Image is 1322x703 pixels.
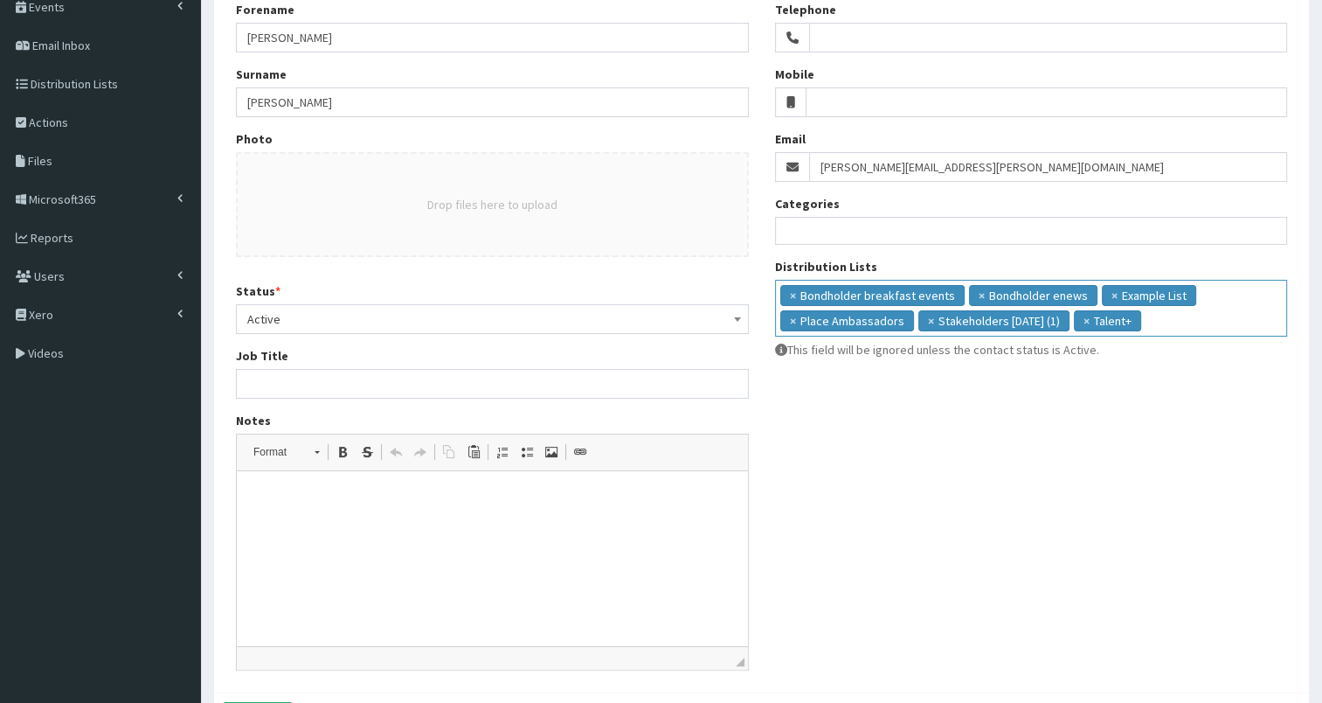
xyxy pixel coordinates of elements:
[775,258,877,275] label: Distribution Lists
[1111,287,1118,304] span: ×
[1083,312,1090,330] span: ×
[244,440,329,464] a: Format
[928,312,934,330] span: ×
[34,268,65,284] span: Users
[461,441,486,463] a: Paste (Ctrl+V)
[427,196,557,213] button: Drop files here to upload
[236,130,273,148] label: Photo
[245,441,306,463] span: Format
[32,38,90,53] span: Email Inbox
[515,441,539,463] a: Insert/Remove Bulleted List
[31,230,73,246] span: Reports
[236,347,288,365] label: Job Title
[490,441,515,463] a: Insert/Remove Numbered List
[775,341,1288,358] p: This field will be ignored unless the contact status is Active.
[28,153,52,169] span: Files
[775,130,806,148] label: Email
[568,441,592,463] a: Link (Ctrl+L)
[969,285,1097,306] li: Bondholder enews
[236,282,280,300] label: Status
[1102,285,1196,306] li: Example List
[384,441,408,463] a: Undo (Ctrl+Z)
[236,1,294,18] label: Forename
[775,1,836,18] label: Telephone
[775,66,814,83] label: Mobile
[408,441,433,463] a: Redo (Ctrl+Y)
[330,441,355,463] a: Bold (Ctrl+B)
[790,287,796,304] span: ×
[780,285,965,306] li: Bondholder breakfast events
[790,312,796,330] span: ×
[29,307,53,323] span: Xero
[29,191,96,207] span: Microsoft365
[437,441,461,463] a: Copy (Ctrl+C)
[237,471,748,646] iframe: Rich Text Editor, notes
[775,195,840,212] label: Categories
[31,76,118,92] span: Distribution Lists
[780,310,914,331] li: Place Ambassadors
[736,658,744,666] span: Drag to resize
[355,441,379,463] a: Strike Through
[236,66,287,83] label: Surname
[247,307,737,331] span: Active
[28,345,64,361] span: Videos
[979,287,985,304] span: ×
[236,304,749,334] span: Active
[236,412,271,429] label: Notes
[539,441,564,463] a: Image
[1074,310,1141,331] li: Talent+
[918,310,1069,331] li: Stakeholders May 2023 (1)
[29,115,68,130] span: Actions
